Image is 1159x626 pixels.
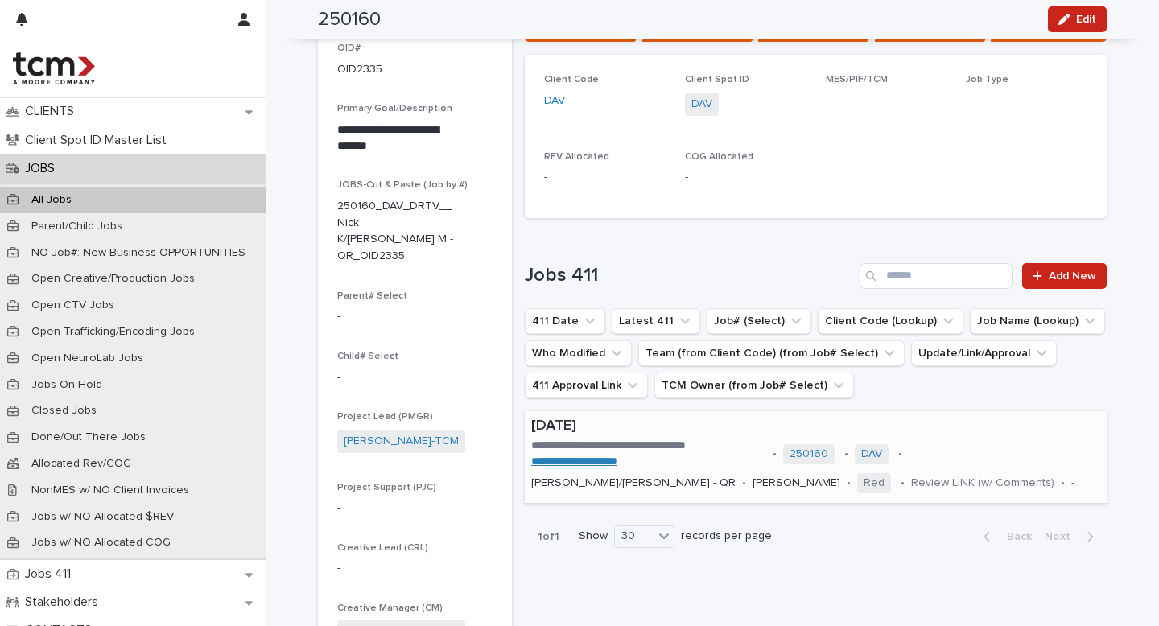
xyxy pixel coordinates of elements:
[911,340,1057,366] button: Update/Link/Approval
[847,476,851,490] p: •
[337,291,407,301] span: Parent# Select
[615,528,654,545] div: 30
[337,500,493,517] p: -
[337,483,436,492] span: Project Support (PJC)
[1061,476,1065,490] p: •
[966,75,1008,84] span: Job Type
[818,308,963,334] button: Client Code (Lookup)
[344,433,459,450] a: [PERSON_NAME]-TCM
[525,373,648,398] button: 411 Approval Link
[19,133,179,148] p: Client Spot ID Master List
[318,8,381,31] h2: 250160
[19,352,156,365] p: Open NeuroLab Jobs
[19,430,159,444] p: Done/Out There Jobs
[525,264,853,287] h1: Jobs 411
[525,340,632,366] button: Who Modified
[1049,270,1096,282] span: Add New
[971,529,1038,544] button: Back
[337,43,361,53] span: OID#
[1038,529,1107,544] button: Next
[685,75,749,84] span: Client Spot ID
[19,246,258,260] p: NO Job#: New Business OPPORTUNITIES
[685,169,806,186] p: -
[1076,14,1096,25] span: Edit
[681,529,772,543] p: records per page
[966,93,1087,109] p: -
[337,104,452,113] span: Primary Goal/Description
[19,220,135,233] p: Parent/Child Jobs
[337,61,382,78] p: OID2335
[790,447,828,461] a: 250160
[19,566,84,582] p: Jobs 411
[19,595,111,610] p: Stakeholders
[826,75,888,84] span: MES/PIF/TCM
[1071,476,1074,490] p: -
[19,404,109,418] p: Closed Jobs
[860,263,1013,289] input: Search
[525,308,605,334] button: 411 Date
[685,152,753,162] span: COG Allocated
[1048,6,1107,32] button: Edit
[579,529,608,543] p: Show
[773,447,777,461] p: •
[337,603,443,613] span: Creative Manager (CM)
[861,447,882,461] a: DAV
[19,457,144,471] p: Allocated Rev/COG
[337,308,493,325] p: -
[337,198,454,265] p: 250160_DAV_DRTV__Nick K/[PERSON_NAME] M - QR_OID2335
[337,412,433,422] span: Project Lead (PMGR)
[544,169,666,186] p: -
[844,447,848,461] p: •
[19,161,68,176] p: JOBS
[691,96,712,113] a: DAV
[970,308,1105,334] button: Job Name (Lookup)
[19,193,85,207] p: All Jobs
[1045,531,1080,542] span: Next
[911,476,1054,490] p: Review LINK (w/ Comments)
[19,104,87,119] p: CLIENTS
[337,180,468,190] span: JOBS-Cut & Paste (Job by #)
[19,299,127,312] p: Open CTV Jobs
[19,510,187,524] p: Jobs w/ NO Allocated $REV
[707,308,811,334] button: Job# (Select)
[1022,263,1107,289] a: Add New
[525,517,572,557] p: 1 of 1
[337,543,428,553] span: Creative Lead (CRL)
[19,325,208,339] p: Open Trafficking/Encoding Jobs
[19,536,184,550] p: Jobs w/ NO Allocated COG
[753,476,840,490] p: [PERSON_NAME]
[997,531,1032,542] span: Back
[612,308,700,334] button: Latest 411
[857,473,891,493] span: Red
[742,476,746,490] p: •
[337,352,398,361] span: Child# Select
[654,373,854,398] button: TCM Owner (from Job# Select)
[19,378,115,392] p: Jobs On Hold
[531,476,736,490] p: [PERSON_NAME]/[PERSON_NAME] - QR
[337,369,493,386] p: -
[901,476,905,490] p: •
[826,93,947,109] p: -
[19,272,208,286] p: Open Creative/Production Jobs
[337,560,493,577] p: -
[898,447,902,461] p: •
[544,75,599,84] span: Client Code
[544,152,609,162] span: REV Allocated
[638,340,905,366] button: Team (from Client Code) (from Job# Select)
[13,52,95,84] img: 4hMmSqQkux38exxPVZHQ
[19,484,202,497] p: NonMES w/ NO Client Invoices
[544,93,565,109] a: DAV
[531,418,1100,435] p: [DATE]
